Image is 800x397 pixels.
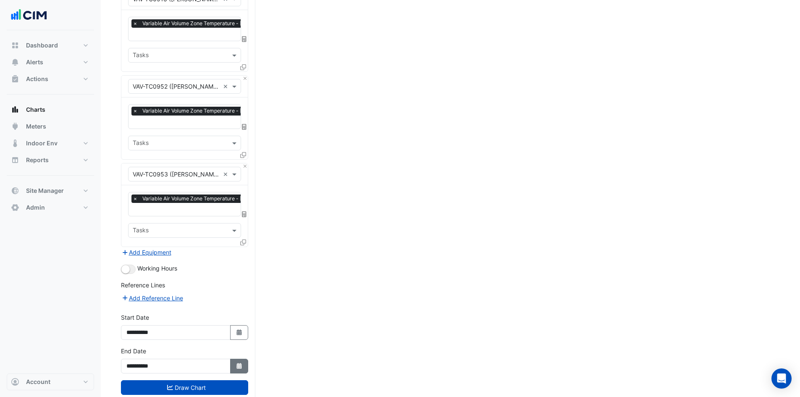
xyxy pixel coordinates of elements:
span: Clear [223,82,230,91]
span: Variable Air Volume Zone Temperature - NABERS IE, North West [140,107,343,115]
span: Actions [26,75,48,83]
app-icon: Reports [11,156,19,164]
span: Clear [223,170,230,179]
button: Charts [7,101,94,118]
label: End Date [121,347,146,355]
button: Actions [7,71,94,87]
span: Charts [26,105,45,114]
span: × [131,19,139,28]
span: Alerts [26,58,43,66]
span: Account [26,378,50,386]
span: Choose Function [241,35,248,42]
button: Add Reference Line [121,293,184,303]
button: Meters [7,118,94,135]
button: Admin [7,199,94,216]
span: Variable Air Volume Zone Temperature - NABERS IE, South West [140,19,343,28]
app-icon: Actions [11,75,19,83]
button: Dashboard [7,37,94,54]
span: Clone Favourites and Tasks from this Equipment to other Equipment [240,63,246,71]
button: Close [242,76,248,81]
span: Indoor Env [26,139,58,147]
span: Clone Favourites and Tasks from this Equipment to other Equipment [240,239,246,246]
span: × [131,195,139,203]
app-icon: Indoor Env [11,139,19,147]
div: Tasks [131,50,149,61]
button: Account [7,373,94,390]
span: Admin [26,203,45,212]
span: Reports [26,156,49,164]
app-icon: Alerts [11,58,19,66]
app-icon: Admin [11,203,19,212]
button: Add Equipment [121,247,172,257]
app-icon: Meters [11,122,19,131]
fa-icon: Select Date [236,329,243,336]
span: Choose Function [241,210,248,218]
div: Tasks [131,138,149,149]
button: Close [242,163,248,169]
label: Start Date [121,313,149,322]
button: Indoor Env [7,135,94,152]
button: Alerts [7,54,94,71]
app-icon: Site Manager [11,187,19,195]
span: Meters [26,122,46,131]
img: Company Logo [10,7,48,24]
button: Draw Chart [121,380,248,395]
span: × [131,107,139,115]
button: Site Manager [7,182,94,199]
span: Variable Air Volume Zone Temperature - NABERS IE, North West [140,195,343,203]
app-icon: Charts [11,105,19,114]
fa-icon: Select Date [236,363,243,370]
span: Clone Favourites and Tasks from this Equipment to other Equipment [240,151,246,158]
div: Open Intercom Messenger [771,368,792,389]
span: Dashboard [26,41,58,50]
app-icon: Dashboard [11,41,19,50]
label: Reference Lines [121,281,165,289]
span: Choose Function [241,123,248,130]
div: Tasks [131,226,149,237]
span: Working Hours [137,265,177,272]
span: Site Manager [26,187,64,195]
button: Reports [7,152,94,168]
